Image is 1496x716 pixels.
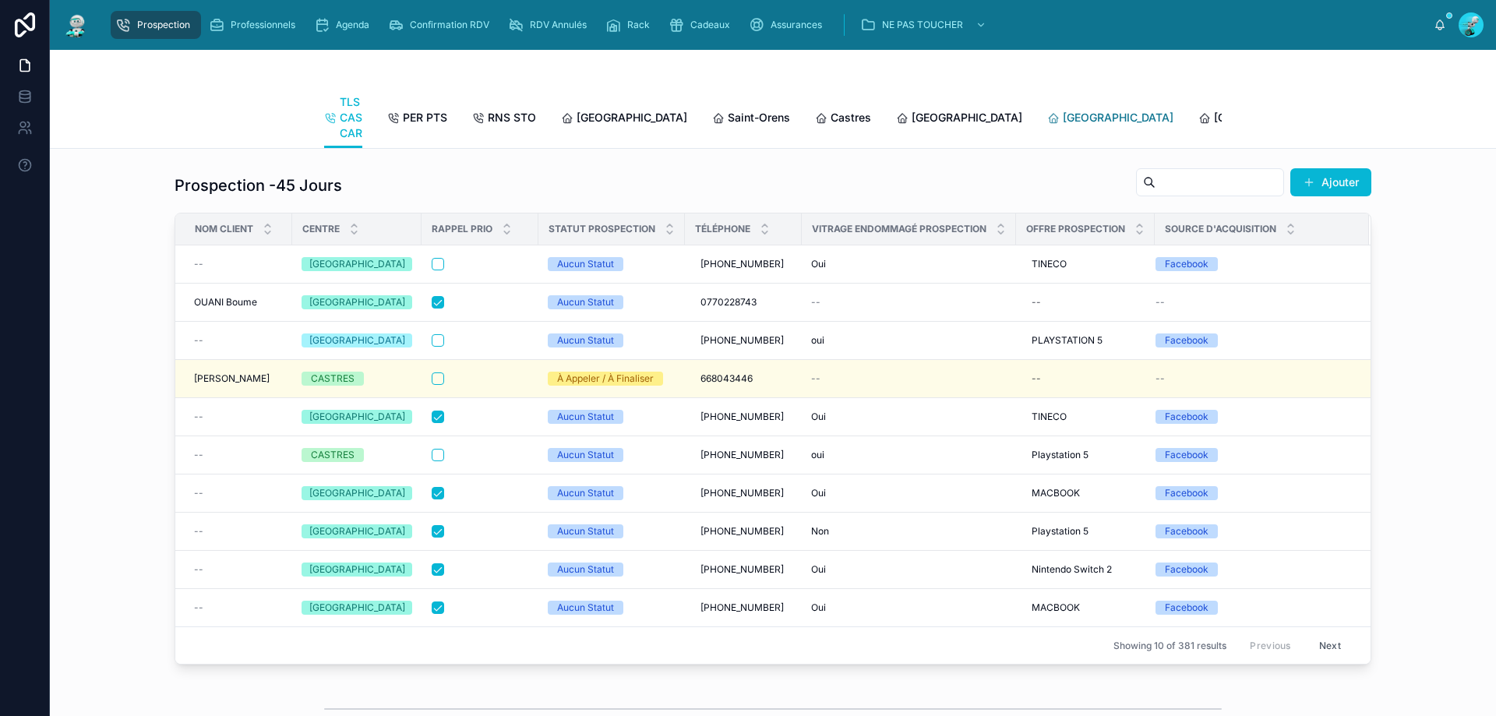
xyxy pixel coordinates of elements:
a: [PHONE_NUMBER] [694,595,792,620]
a: -- [194,525,283,538]
a: Oui [811,411,1007,423]
div: Aucun Statut [557,601,614,615]
span: -- [194,411,203,423]
span: [PHONE_NUMBER] [700,258,784,270]
a: [GEOGRAPHIC_DATA] [302,295,412,309]
a: -- [194,258,283,270]
a: Cadeaux [664,11,741,39]
button: Next [1308,633,1352,658]
a: Aucun Statut [548,257,676,271]
span: Nom Client [195,223,253,235]
span: Saint-Orens [728,110,790,125]
div: [GEOGRAPHIC_DATA] [309,563,405,577]
span: Assurances [771,19,822,31]
span: NE PAS TOUCHER [882,19,963,31]
div: Facebook [1165,524,1208,538]
span: 668043446 [700,372,753,385]
div: scrollable content [103,8,1434,42]
div: -- [1032,372,1041,385]
a: MACBOOK [1025,595,1145,620]
div: CASTRES [311,448,355,462]
a: Aucun Statut [548,410,676,424]
a: -- [1156,372,1350,385]
span: PLAYSTATION 5 [1032,334,1103,347]
button: Ajouter [1290,168,1371,196]
span: MACBOOK [1032,487,1080,499]
span: Offre Prospection [1026,223,1125,235]
a: -- [194,563,283,576]
a: TINECO [1025,404,1145,429]
a: [GEOGRAPHIC_DATA] [1047,104,1173,135]
span: Statut Prospection [549,223,655,235]
div: [GEOGRAPHIC_DATA] [309,486,405,500]
a: Playstation 5 [1025,519,1145,544]
a: Prospection [111,11,201,39]
a: Confirmation RDV [383,11,500,39]
a: [PERSON_NAME] [194,372,283,385]
span: -- [1156,372,1165,385]
a: Oui [811,487,1007,499]
a: [PHONE_NUMBER] [694,404,792,429]
div: [GEOGRAPHIC_DATA] [309,333,405,347]
span: [PHONE_NUMBER] [700,334,784,347]
span: -- [194,258,203,270]
a: Saint-Orens [712,104,790,135]
span: -- [194,525,203,538]
span: Professionnels [231,19,295,31]
span: [GEOGRAPHIC_DATA] [1214,110,1325,125]
div: [GEOGRAPHIC_DATA] [309,601,405,615]
a: [GEOGRAPHIC_DATA] [302,410,412,424]
a: Facebook [1156,486,1350,500]
span: Cadeaux [690,19,730,31]
a: 0770228743 [694,290,792,315]
a: [GEOGRAPHIC_DATA] [302,486,412,500]
span: -- [811,296,820,309]
a: [GEOGRAPHIC_DATA] [302,257,412,271]
span: [GEOGRAPHIC_DATA] [912,110,1022,125]
span: MACBOOK [1032,601,1080,614]
a: -- [194,601,283,614]
a: PER PTS [387,104,447,135]
div: Facebook [1165,601,1208,615]
a: Aucun Statut [548,563,676,577]
span: Téléphone [695,223,750,235]
a: [GEOGRAPHIC_DATA] [302,333,412,347]
span: Rappel Prio [432,223,492,235]
a: Facebook [1156,601,1350,615]
span: [PHONE_NUMBER] [700,487,784,499]
a: [GEOGRAPHIC_DATA] [302,563,412,577]
a: CASTRES [302,448,412,462]
span: -- [194,334,203,347]
a: NE PAS TOUCHER [856,11,994,39]
a: Rack [601,11,661,39]
span: PER PTS [403,110,447,125]
div: Facebook [1165,486,1208,500]
a: [PHONE_NUMBER] [694,519,792,544]
a: Facebook [1156,448,1350,462]
a: oui [811,334,1007,347]
a: TLS CAS CAR [324,88,362,149]
a: [PHONE_NUMBER] [694,557,792,582]
a: -- [1025,290,1145,315]
a: [GEOGRAPHIC_DATA] [561,104,687,135]
a: -- [194,411,283,423]
a: Oui [811,563,1007,576]
span: Prospection [137,19,190,31]
a: [GEOGRAPHIC_DATA] [896,104,1022,135]
span: Oui [811,411,826,423]
span: 0770228743 [700,296,757,309]
span: [GEOGRAPHIC_DATA] [1063,110,1173,125]
span: Confirmation RDV [410,19,489,31]
div: CASTRES [311,372,355,386]
a: Oui [811,601,1007,614]
span: -- [194,449,203,461]
span: Non [811,525,829,538]
a: -- [811,296,1007,309]
div: [GEOGRAPHIC_DATA] [309,410,405,424]
a: Aucun Statut [548,524,676,538]
a: [GEOGRAPHIC_DATA] [302,601,412,615]
span: RDV Annulés [530,19,587,31]
a: Aucun Statut [548,295,676,309]
a: Nintendo Switch 2 [1025,557,1145,582]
